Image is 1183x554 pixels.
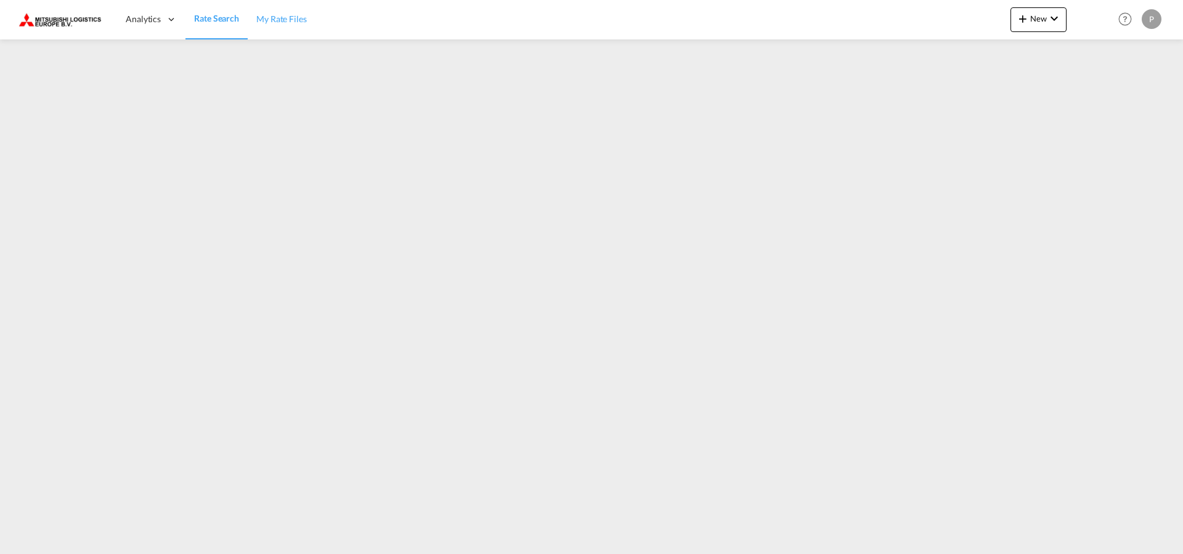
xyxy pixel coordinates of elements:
[256,14,307,24] span: My Rate Files
[194,13,239,23] span: Rate Search
[1142,9,1161,29] div: P
[18,6,102,33] img: 0def066002f611f0b450c5c881a5d6ed.png
[126,13,161,25] span: Analytics
[1047,11,1062,26] md-icon: icon-chevron-down
[1115,9,1142,31] div: Help
[1010,7,1067,32] button: icon-plus 400-fgNewicon-chevron-down
[1015,14,1062,23] span: New
[1015,11,1030,26] md-icon: icon-plus 400-fg
[1115,9,1136,30] span: Help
